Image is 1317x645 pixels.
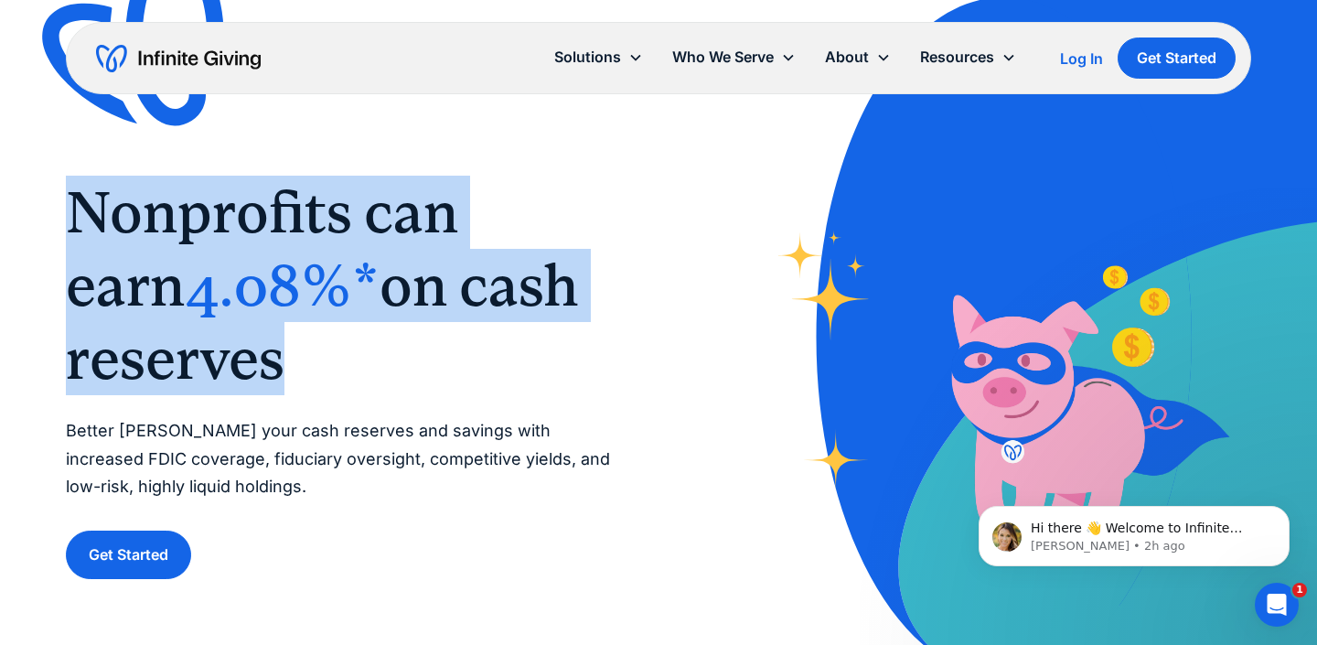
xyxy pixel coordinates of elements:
[1255,583,1299,627] iframe: Intercom live chat
[66,176,622,395] h1: ‍ ‍
[66,531,191,579] a: Get Started
[905,38,1031,77] div: Resources
[1060,51,1103,66] div: Log In
[540,38,658,77] div: Solutions
[185,252,380,319] span: 4.08%*
[951,468,1317,596] iframe: Intercom notifications message
[66,417,622,501] p: Better [PERSON_NAME] your cash reserves and savings with increased FDIC coverage, fiduciary overs...
[66,178,458,319] span: Nonprofits can earn
[825,45,869,70] div: About
[1292,583,1307,597] span: 1
[1060,48,1103,70] a: Log In
[1118,38,1236,79] a: Get Started
[658,38,810,77] div: Who We Serve
[810,38,905,77] div: About
[672,45,774,70] div: Who We Serve
[554,45,621,70] div: Solutions
[96,44,261,73] a: home
[920,45,994,70] div: Resources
